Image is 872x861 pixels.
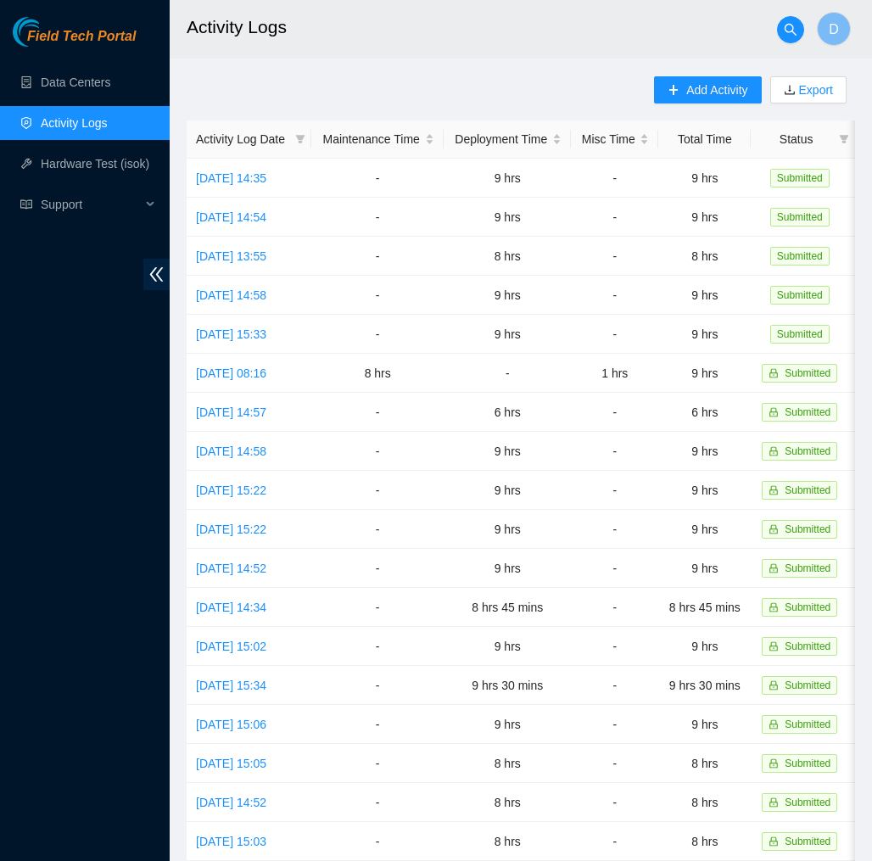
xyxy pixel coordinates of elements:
td: - [311,471,444,510]
a: [DATE] 14:54 [196,210,266,224]
td: 9 hrs [658,471,751,510]
span: read [20,198,32,210]
span: lock [769,563,779,573]
td: 9 hrs [658,510,751,549]
td: 9 hrs [444,315,571,354]
td: 8 hrs [444,237,571,276]
td: - [571,705,658,744]
span: Submitted [785,679,830,691]
td: 9 hrs [658,276,751,315]
th: Total Time [658,120,751,159]
td: - [571,432,658,471]
td: - [311,276,444,315]
td: - [571,198,658,237]
td: 9 hrs [658,432,751,471]
span: search [778,23,803,36]
td: - [311,198,444,237]
a: [DATE] 14:52 [196,562,266,575]
span: lock [769,446,779,456]
td: - [571,393,658,432]
a: Akamai TechnologiesField Tech Portal [13,31,136,53]
td: 9 hrs [444,705,571,744]
td: - [571,666,658,705]
span: D [829,19,839,40]
td: - [571,315,658,354]
td: - [311,666,444,705]
span: Submitted [785,640,830,652]
span: Submitted [785,367,830,379]
span: lock [769,758,779,769]
td: 9 hrs [444,510,571,549]
a: [DATE] 15:06 [196,718,266,731]
span: Submitted [770,325,830,344]
a: [DATE] 14:52 [196,796,266,809]
span: Submitted [785,797,830,808]
span: lock [769,407,779,417]
td: - [311,510,444,549]
td: - [311,549,444,588]
button: plusAdd Activity [654,76,761,103]
td: 8 hrs [658,822,751,861]
a: Export [796,83,833,97]
td: 6 hrs [658,393,751,432]
td: - [311,159,444,198]
button: downloadExport [770,76,847,103]
td: - [571,627,658,666]
td: 9 hrs [658,159,751,198]
td: 8 hrs [658,237,751,276]
td: - [311,432,444,471]
td: 9 hrs [658,315,751,354]
td: 1 hrs [571,354,658,393]
td: - [311,393,444,432]
td: 9 hrs 30 mins [658,666,751,705]
span: Submitted [770,286,830,305]
span: lock [769,368,779,378]
td: 9 hrs [658,354,751,393]
span: Submitted [785,406,830,418]
span: filter [836,126,852,152]
img: Akamai Technologies [13,17,86,47]
td: 9 hrs [444,198,571,237]
a: [DATE] 08:16 [196,366,266,380]
span: Activity Log Date [196,130,288,148]
span: Submitted [785,523,830,535]
a: [DATE] 14:58 [196,288,266,302]
a: [DATE] 15:22 [196,523,266,536]
td: - [571,549,658,588]
td: - [311,705,444,744]
span: Submitted [785,836,830,847]
td: - [571,822,658,861]
span: download [784,84,796,98]
a: [DATE] 13:55 [196,249,266,263]
span: Submitted [770,169,830,187]
td: 8 hrs 45 mins [444,588,571,627]
span: Submitted [770,247,830,266]
a: Hardware Test (isok) [41,157,149,171]
td: - [571,588,658,627]
td: 9 hrs [658,705,751,744]
a: [DATE] 15:33 [196,327,266,341]
span: lock [769,680,779,690]
a: [DATE] 15:22 [196,484,266,497]
td: 9 hrs [444,276,571,315]
span: filter [295,134,305,144]
span: Status [760,130,832,148]
td: 8 hrs [444,783,571,822]
td: - [571,783,658,822]
a: Data Centers [41,75,110,89]
td: 9 hrs [444,549,571,588]
td: - [311,783,444,822]
td: - [311,237,444,276]
td: 8 hrs [658,744,751,783]
a: [DATE] 14:34 [196,601,266,614]
td: - [571,471,658,510]
td: 9 hrs [444,159,571,198]
td: - [571,744,658,783]
td: - [311,822,444,861]
td: - [311,315,444,354]
span: Submitted [785,562,830,574]
span: double-left [143,259,170,290]
a: [DATE] 15:03 [196,835,266,848]
span: lock [769,641,779,651]
span: lock [769,485,779,495]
